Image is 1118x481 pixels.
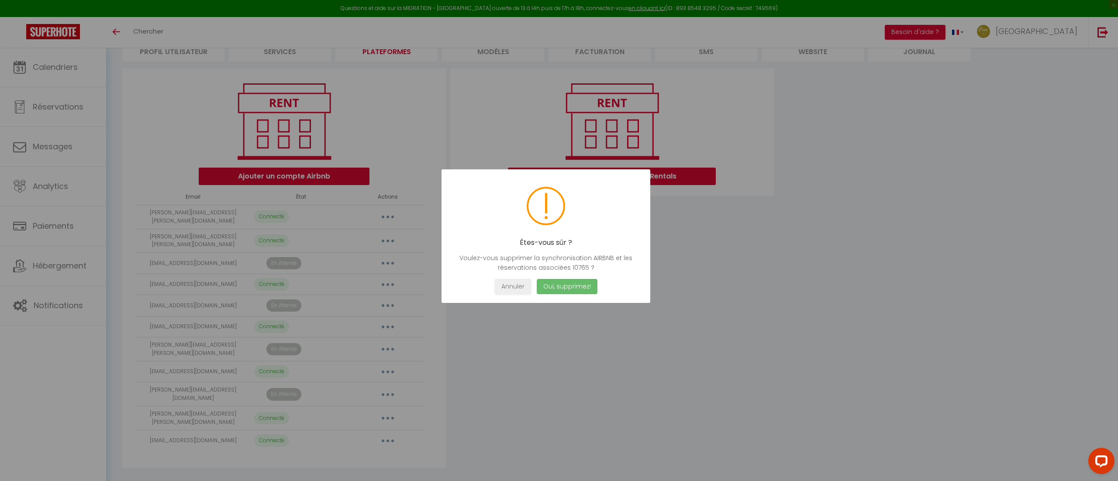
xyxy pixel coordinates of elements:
[455,238,637,247] h2: Êtes-vous sûr ?
[455,253,637,272] div: Voulez-vous supprimer la synchronisation AIRBNB et les réservations associées 10765 ?
[537,279,597,294] button: Oui, supprimez!
[1081,444,1118,481] iframe: LiveChat chat widget
[495,279,531,294] button: Annuler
